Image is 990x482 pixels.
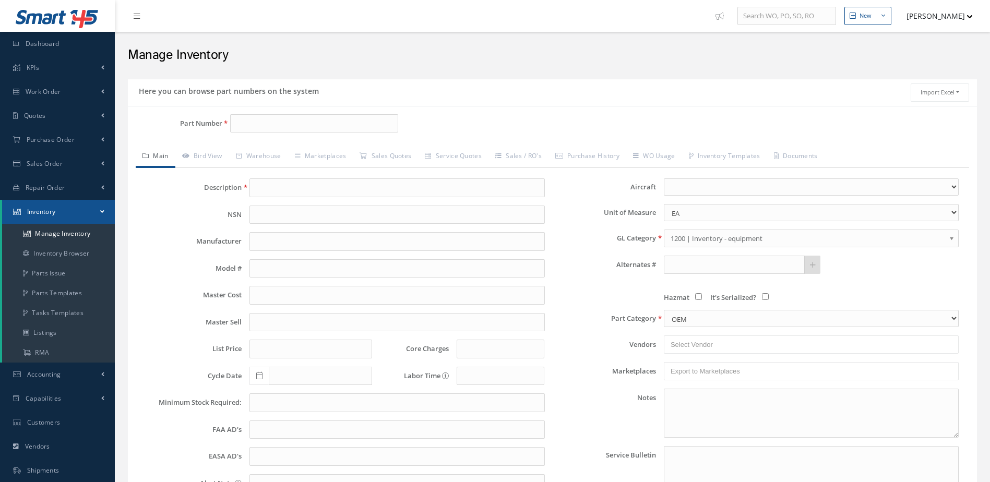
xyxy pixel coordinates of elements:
a: WO Usage [626,146,682,168]
a: Warehouse [229,146,288,168]
label: NSN [138,211,242,219]
label: Description [138,184,242,191]
a: Purchase History [548,146,626,168]
span: Shipments [27,466,59,475]
a: Main [136,146,175,168]
a: Listings [2,323,115,343]
label: Manufacturer [138,237,242,245]
span: KPIs [27,63,39,72]
a: Parts Issue [2,263,115,283]
a: Sales / RO's [488,146,548,168]
label: Labor Time [380,372,449,380]
span: Capabilities [26,394,62,403]
label: GL Category [553,234,656,242]
label: Alternates # [553,261,656,269]
label: Core Charges [380,345,449,353]
label: Part Category [553,315,656,322]
input: Search WO, PO, SO, RO [737,7,836,26]
textarea: Notes [664,389,959,438]
a: Marketplaces [288,146,353,168]
a: Inventory Browser [2,244,115,263]
a: Service Quotes [418,146,488,168]
a: Inventory Templates [682,146,767,168]
button: Import Excel [911,83,969,102]
label: EASA AD's [138,452,242,460]
a: Bird View [175,146,229,168]
label: Minimum Stock Required: [138,399,242,406]
span: Inventory [27,207,56,216]
span: Vendors [25,442,50,451]
a: Documents [767,146,825,168]
span: It's Serialized? [710,293,756,302]
span: Purchase Order [27,135,75,144]
label: Master Cost [138,291,242,299]
label: Vendors [553,341,656,348]
a: Inventory [2,200,115,224]
input: Hazmat [695,293,702,300]
span: Repair Order [26,183,65,192]
span: Accounting [27,370,61,379]
input: It's Serialized? [762,293,769,300]
a: Manage Inventory [2,224,115,244]
h5: Here you can browse part numbers on the system [136,83,319,96]
a: Sales Quotes [353,146,418,168]
button: New [844,7,891,25]
label: Master Sell [138,318,242,326]
button: [PERSON_NAME] [897,6,973,26]
a: RMA [2,343,115,363]
div: New [860,11,872,20]
span: 1200 | Inventory - equipment [671,232,945,245]
label: List Price [138,345,242,353]
label: Unit of Measure [553,209,656,216]
span: Quotes [24,111,46,120]
label: Model # [138,264,242,272]
a: Parts Templates [2,283,115,303]
label: Part Number [128,119,222,127]
a: Tasks Templates [2,303,115,323]
span: Customers [27,418,61,427]
label: Notes [553,389,656,438]
label: FAA AD's [138,426,242,433]
span: Dashboard [26,39,59,48]
label: Marketplaces [553,367,656,375]
span: Hazmat [664,293,689,302]
h2: Manage Inventory [128,47,977,63]
label: Aircraft [553,183,656,191]
span: Sales Order [27,159,63,168]
span: Work Order [26,87,61,96]
label: Cycle Date [138,372,242,380]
